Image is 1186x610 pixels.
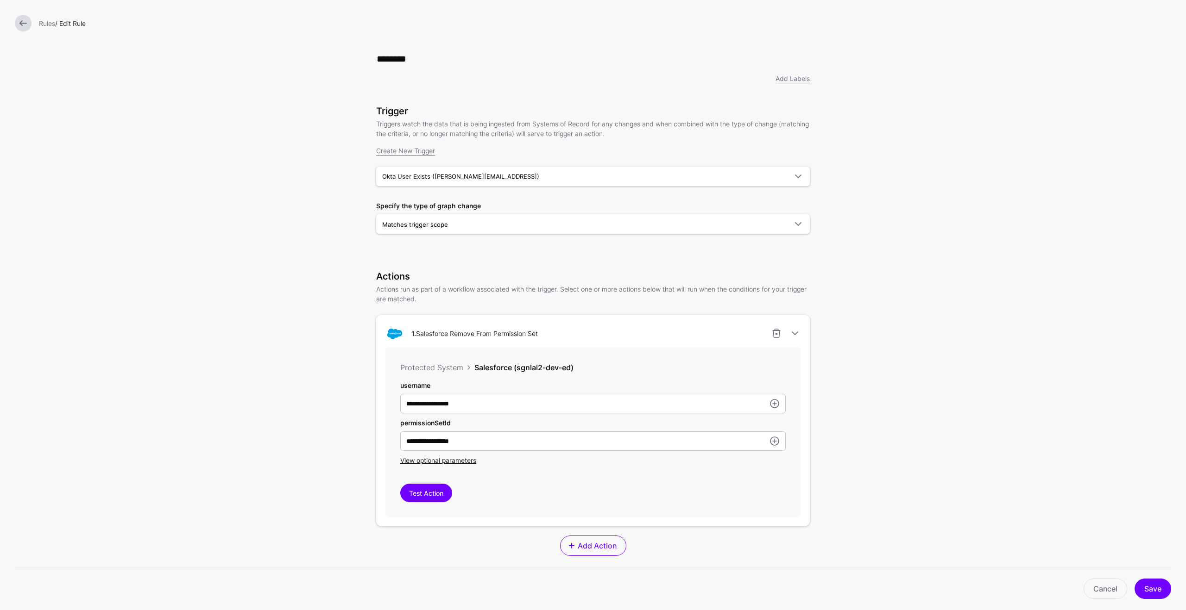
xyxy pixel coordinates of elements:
[1135,579,1171,599] button: Save
[376,106,810,117] h3: Trigger
[776,75,810,82] a: Add Labels
[376,271,810,282] h3: Actions
[411,330,416,337] strong: 1.
[385,324,404,342] img: svg+xml;base64,PHN2ZyB3aWR0aD0iNjQiIGhlaWdodD0iNjQiIHZpZXdCb3g9IjAgMCA2NCA2NCIgZmlsbD0ibm9uZSIgeG...
[382,173,539,180] span: Okta User Exists ([PERSON_NAME][EMAIL_ADDRESS])
[576,540,618,551] span: Add Action
[1084,579,1127,599] a: Cancel
[408,329,542,338] div: Salesforce Remove From Permission Set
[376,284,810,304] p: Actions run as part of a workflow associated with the trigger. Select one or more actions below t...
[39,19,55,27] a: Rules
[400,418,451,428] label: permissionSetId
[400,363,463,372] span: Protected System
[400,484,452,502] button: Test Action
[474,363,574,372] span: Salesforce (sgnlai2-dev-ed)
[400,380,430,390] label: username
[376,119,810,138] p: Triggers watch the data that is being ingested from Systems of Record for any changes and when co...
[376,147,435,155] a: Create New Trigger
[376,201,481,211] label: Specify the type of graph change
[382,221,448,228] span: Matches trigger scope
[35,19,1175,28] div: / Edit Rule
[400,456,476,464] span: View optional parameters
